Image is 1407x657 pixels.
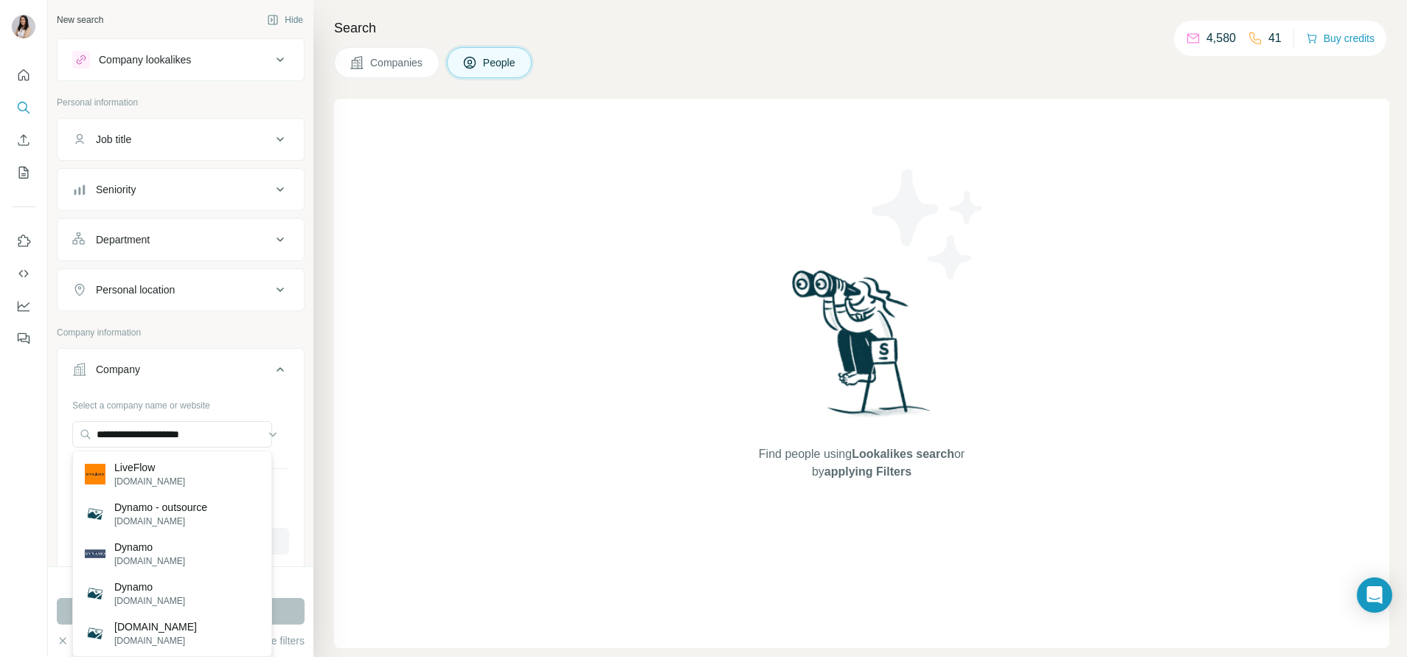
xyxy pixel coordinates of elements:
p: 4,580 [1206,29,1236,47]
p: [DOMAIN_NAME] [114,555,185,568]
button: My lists [12,159,35,186]
div: Company lookalikes [99,52,191,67]
img: Dynamo [85,583,105,604]
p: LiveFlow [114,460,185,475]
img: LiveFlow [85,464,105,484]
button: Company [58,352,304,393]
p: 41 [1268,29,1282,47]
div: Job title [96,132,131,147]
div: New search [57,13,103,27]
span: Find people using or by [743,445,979,481]
p: Dynamo [114,540,185,555]
p: [DOMAIN_NAME] [114,475,185,488]
img: Dynamo [85,543,105,564]
p: Dynamo - outsource [114,500,207,515]
p: Personal information [57,96,305,109]
span: Companies [370,55,424,70]
button: Company lookalikes [58,42,304,77]
img: Dynamo - outsource [85,504,105,524]
div: Department [96,232,150,247]
button: Personal location [58,272,304,307]
p: [DOMAIN_NAME] [114,594,185,608]
span: Lookalikes search [852,448,954,460]
button: Feedback [12,325,35,352]
h4: Search [334,18,1389,38]
div: Seniority [96,182,136,197]
button: Use Surfe API [12,260,35,287]
button: Search [12,94,35,121]
div: Open Intercom Messenger [1357,577,1392,613]
span: People [483,55,517,70]
div: Company [96,362,140,377]
p: [DOMAIN_NAME] [114,515,207,528]
button: Clear [57,633,99,648]
img: Avatar [12,15,35,38]
button: Enrich CSV [12,127,35,153]
button: Dashboard [12,293,35,319]
button: Quick start [12,62,35,88]
p: Dynamo [114,580,185,594]
img: dynamo.com.ec [85,623,105,644]
button: Buy credits [1306,28,1375,49]
div: Select a company name or website [72,393,289,412]
button: Hide [257,9,313,31]
p: [DOMAIN_NAME] [114,634,197,647]
button: Seniority [58,172,304,207]
img: Surfe Illustration - Woman searching with binoculars [785,266,939,431]
p: [DOMAIN_NAME] [114,619,197,634]
p: Company information [57,326,305,339]
button: Department [58,222,304,257]
button: Job title [58,122,304,157]
span: applying Filters [824,465,911,478]
button: Use Surfe on LinkedIn [12,228,35,254]
img: Surfe Illustration - Stars [862,158,995,291]
div: Personal location [96,282,175,297]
